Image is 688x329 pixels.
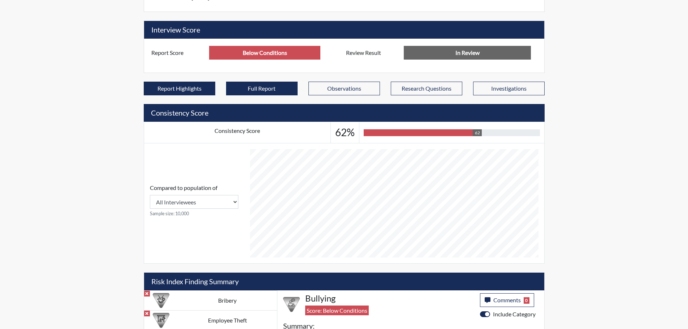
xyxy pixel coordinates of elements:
label: Compared to population of [150,183,217,192]
h3: 62% [335,126,355,139]
button: Investigations [473,82,545,95]
button: Observations [308,82,380,95]
img: CATEGORY%20ICON-04.6d01e8fa.png [283,296,300,313]
span: Comments [493,296,521,303]
button: Comments0 [480,293,535,307]
button: Report Highlights [144,82,215,95]
img: CATEGORY%20ICON-07.58b65e52.png [153,312,169,329]
span: Score: Below Conditions [305,306,369,315]
div: Consistency Score comparison among population [150,183,238,217]
td: Consistency Score [144,122,331,143]
button: Research Questions [391,82,462,95]
label: Review Result [341,46,404,60]
small: Sample size: 10,000 [150,210,238,217]
span: 0 [524,297,530,304]
button: Full Report [226,82,298,95]
h5: Risk Index Finding Summary [144,273,544,290]
img: CATEGORY%20ICON-03.c5611939.png [153,292,169,309]
label: Include Category [493,310,536,319]
input: No Decision [404,46,531,60]
div: 62 [473,129,481,136]
h5: Consistency Score [144,104,545,122]
input: --- [209,46,320,60]
h4: Bullying [305,293,475,304]
label: Report Score [146,46,209,60]
td: Bribery [178,290,277,310]
h5: Interview Score [144,21,544,39]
